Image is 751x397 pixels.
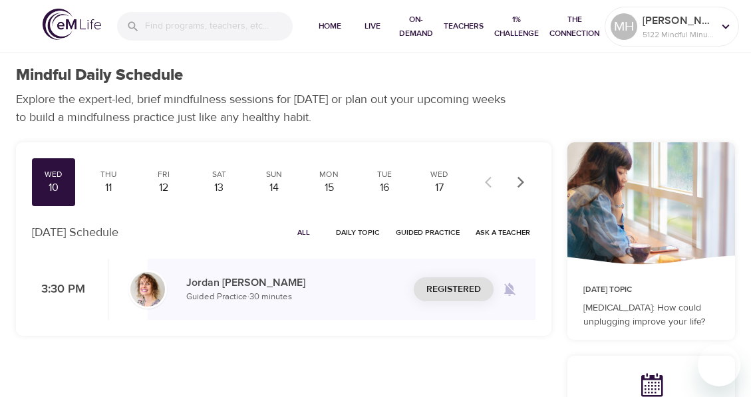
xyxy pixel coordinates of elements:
[549,13,599,41] span: The Connection
[313,169,345,180] div: Mon
[37,169,70,180] div: Wed
[643,29,713,41] p: 5122 Mindful Minutes
[186,291,403,304] p: Guided Practice · 30 minutes
[32,281,85,299] p: 3:30 PM
[698,344,740,386] iframe: Button to launch messaging window
[16,66,183,85] h1: Mindful Daily Schedule
[283,222,325,243] button: All
[368,169,400,180] div: Tue
[444,19,484,33] span: Teachers
[426,281,481,298] span: Registered
[423,180,456,196] div: 17
[470,222,535,243] button: Ask a Teacher
[423,169,456,180] div: Wed
[258,169,291,180] div: Sun
[92,169,125,180] div: Thu
[130,272,165,307] img: Jordan-Whitehead.jpg
[494,273,526,305] span: Remind me when a class goes live every Wednesday at 3:30 PM
[357,19,388,33] span: Live
[414,277,494,302] button: Registered
[37,180,70,196] div: 10
[186,275,403,291] p: Jordan [PERSON_NAME]
[583,301,719,329] p: [MEDICAL_DATA]: How could unplugging improve your life?
[399,13,433,41] span: On-Demand
[611,13,637,40] div: MH
[643,13,713,29] p: [PERSON_NAME] back East
[145,12,293,41] input: Find programs, teachers, etc...
[494,13,539,41] span: 1% Challenge
[396,226,460,239] span: Guided Practice
[16,90,515,126] p: Explore the expert-led, brief mindfulness sessions for [DATE] or plan out your upcoming weeks to ...
[43,9,101,40] img: logo
[258,180,291,196] div: 14
[32,223,118,241] p: [DATE] Schedule
[148,180,180,196] div: 12
[336,226,380,239] span: Daily Topic
[368,180,400,196] div: 16
[331,222,385,243] button: Daily Topic
[92,180,125,196] div: 11
[583,284,719,296] p: [DATE] Topic
[390,222,465,243] button: Guided Practice
[203,180,235,196] div: 13
[313,180,345,196] div: 15
[288,226,320,239] span: All
[148,169,180,180] div: Fri
[203,169,235,180] div: Sat
[476,226,530,239] span: Ask a Teacher
[314,19,346,33] span: Home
